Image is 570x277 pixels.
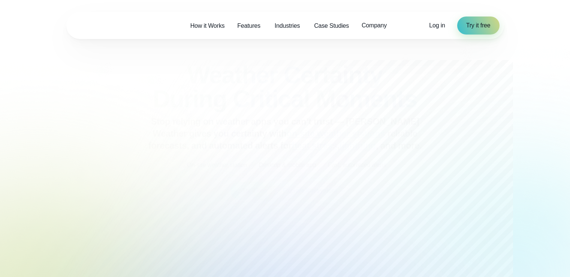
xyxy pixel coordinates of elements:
span: Features [237,21,260,30]
span: Log in [429,22,445,29]
a: Try it free [457,17,500,35]
a: Case Studies [308,18,355,33]
span: Try it free [466,21,491,30]
span: How it Works [190,21,225,30]
a: How it Works [184,18,231,33]
span: Industries [275,21,300,30]
a: Log in [429,21,445,30]
span: Case Studies [314,21,349,30]
span: Company [362,21,387,30]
